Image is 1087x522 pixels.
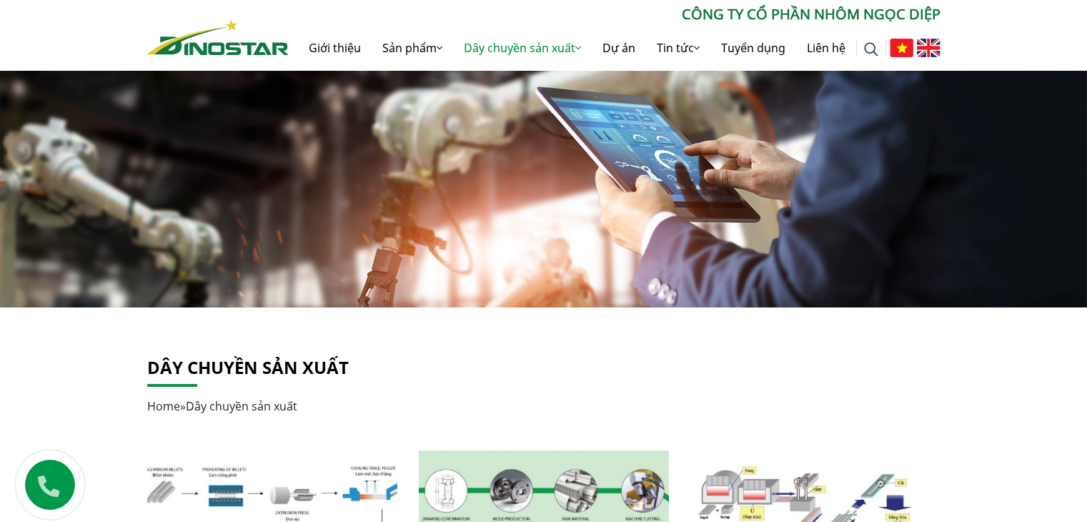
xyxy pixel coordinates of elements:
[186,398,297,414] span: Dây chuyền sản xuất
[796,25,856,71] a: Liên hệ
[646,25,710,71] a: Tin tức
[298,25,372,71] a: Giới thiệu
[147,398,180,414] a: Home
[453,25,592,71] a: Dây chuyền sản xuất
[147,355,349,379] a: Dây chuyền sản xuất
[147,19,289,55] img: Nhôm Dinostar
[289,4,940,25] p: CÔNG TY CỔ PHẦN NHÔM NGỌC DIỆP
[864,42,878,56] img: search
[890,39,913,57] img: Tiếng Việt
[917,39,940,57] img: English
[592,25,646,71] a: Dự án
[372,25,453,71] a: Sản phẩm
[147,398,933,415] div: »
[710,25,796,71] a: Tuyển dụng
